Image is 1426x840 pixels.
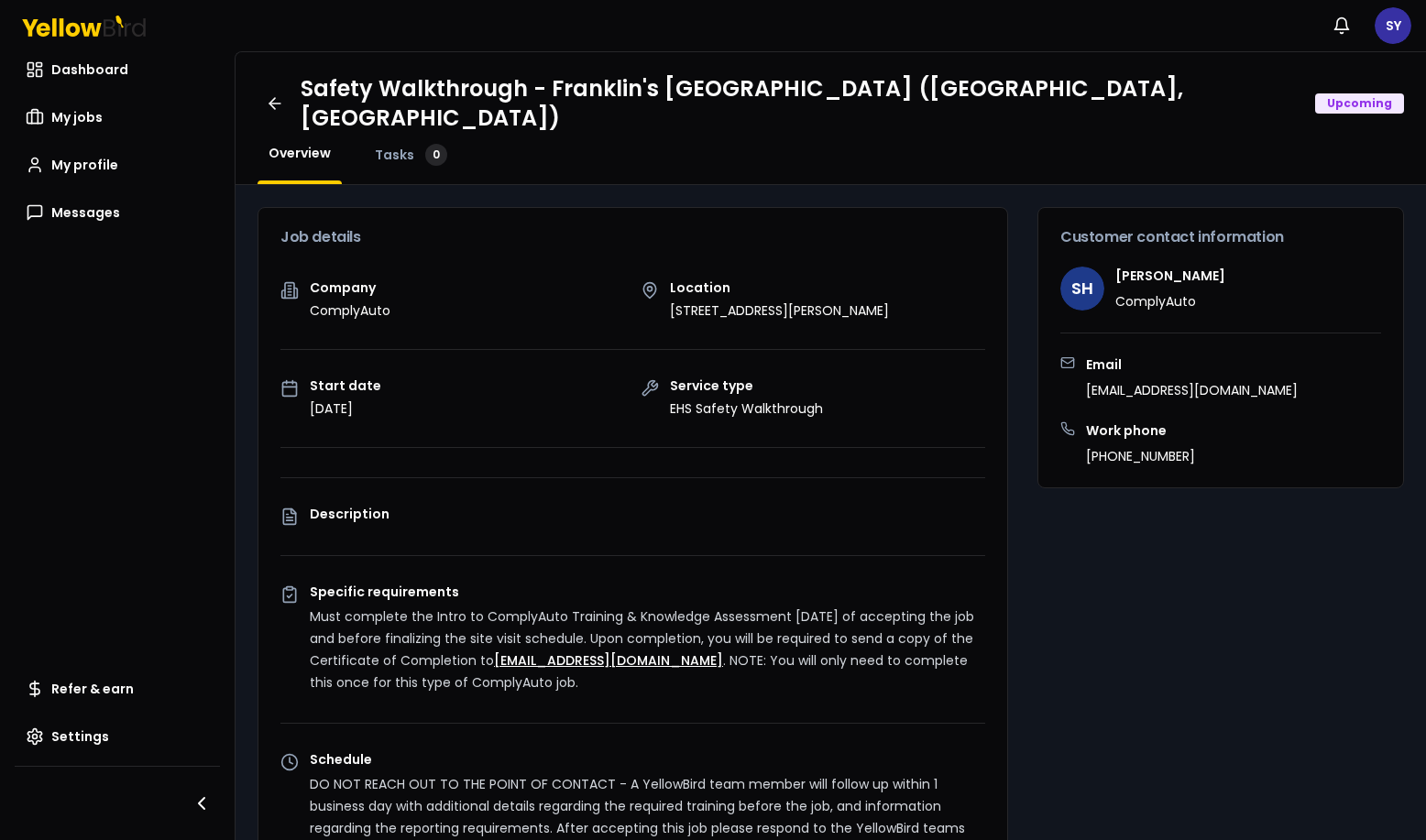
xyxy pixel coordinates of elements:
[1315,93,1404,114] div: Upcoming
[258,144,342,162] a: Overview
[51,203,120,222] span: Messages
[670,281,889,294] p: Location
[494,651,723,670] a: [EMAIL_ADDRESS][DOMAIN_NAME]
[1086,421,1195,440] h3: Work phone
[15,99,220,136] a: My jobs
[15,194,220,231] a: Messages
[310,379,381,392] p: Start date
[1115,292,1225,311] p: ComplyAuto
[310,281,390,294] p: Company
[670,379,823,392] p: Service type
[15,671,220,707] a: Refer & earn
[301,74,1300,133] h1: Safety Walkthrough - Franklin's [GEOGRAPHIC_DATA] ([GEOGRAPHIC_DATA], [GEOGRAPHIC_DATA])
[310,753,985,766] p: Schedule
[1086,381,1298,399] p: [EMAIL_ADDRESS][DOMAIN_NAME]
[1060,230,1381,245] h3: Customer contact information
[310,507,985,520] p: Description
[364,144,458,166] a: Tasks0
[375,146,414,164] span: Tasks
[1086,447,1195,465] p: [PHONE_NUMBER]
[15,147,220,183] a: My profile
[15,51,220,88] a: Dashboard
[1086,355,1298,374] h3: Email
[310,301,390,320] p: ComplyAuto
[51,60,128,79] span: Dashboard
[51,156,118,174] span: My profile
[310,399,381,418] p: [DATE]
[15,718,220,755] a: Settings
[51,108,103,126] span: My jobs
[1375,7,1411,44] span: SY
[280,230,985,245] h3: Job details
[425,144,447,166] div: 0
[310,585,985,598] p: Specific requirements
[269,144,331,162] span: Overview
[51,727,109,746] span: Settings
[670,399,823,418] p: EHS Safety Walkthrough
[1060,267,1104,311] span: SH
[51,680,134,698] span: Refer & earn
[1115,267,1225,285] h4: [PERSON_NAME]
[310,605,985,693] p: Must complete the Intro to ComplyAuto Training & Knowledge Assessment [DATE] of accepting the job...
[670,301,889,320] p: [STREET_ADDRESS][PERSON_NAME]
